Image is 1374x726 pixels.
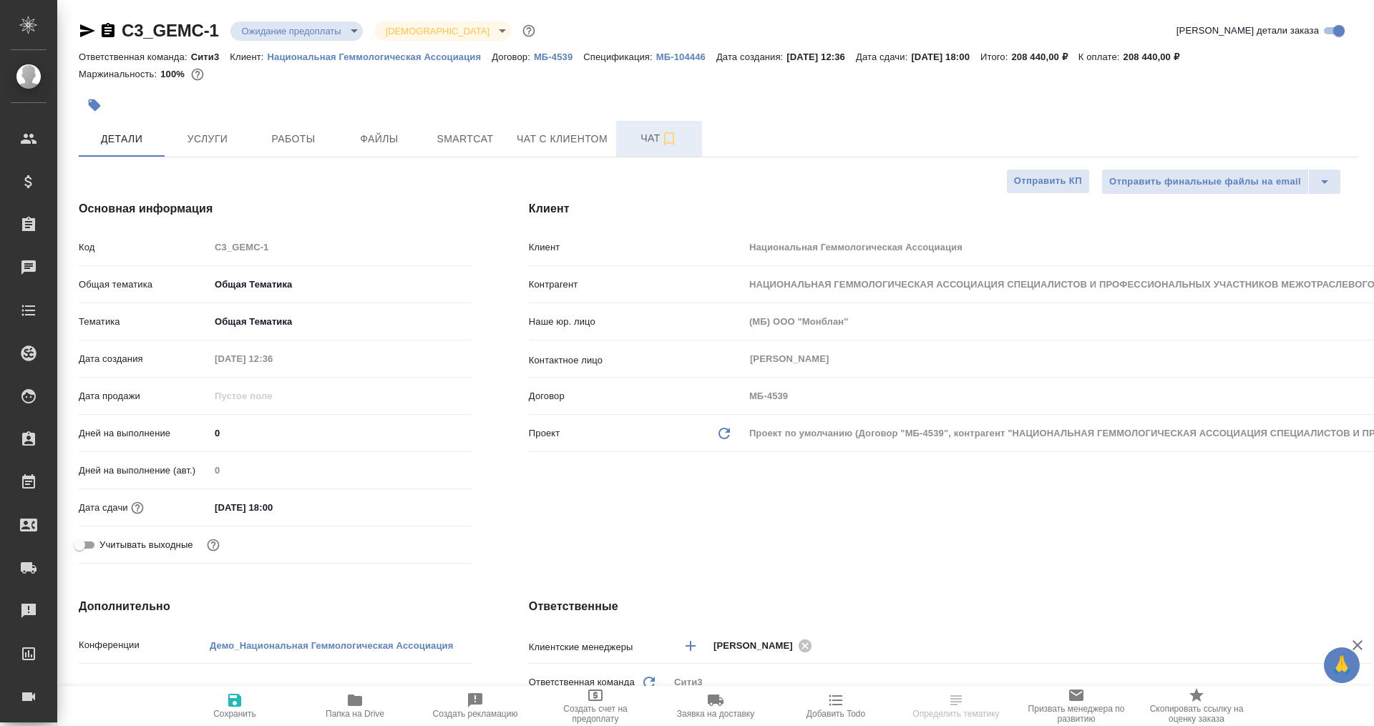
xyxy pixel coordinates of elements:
button: Доп статусы указывают на важность/срочность заказа [520,21,538,40]
p: Общая тематика [79,278,210,292]
h4: Клиент [529,200,1372,217]
button: Определить тематику [896,686,1016,726]
span: Учитывать выходные [99,538,193,552]
p: Договор [529,389,744,403]
div: split button [1101,169,1341,195]
p: Демо_Национальная Геммологическая Ассоциация [210,640,453,651]
p: Код [79,240,210,255]
input: Пустое поле [210,348,335,369]
input: ✎ Введи что-нибудь [210,423,472,443]
button: Папка на Drive [295,686,415,726]
div: Общая Тематика [210,273,472,297]
p: Дней на выполнение [79,426,210,441]
button: Скопировать ссылку [99,22,117,39]
a: МБ-104446 [656,50,716,62]
p: Конференции [79,638,210,652]
p: Спецификация: [583,51,656,62]
span: Создать счет на предоплату [544,704,647,724]
h4: Основная информация [79,200,472,217]
span: Отправить финальные файлы на email [1109,174,1301,190]
p: Клиент [529,240,744,255]
p: МБ-104446 [656,51,716,62]
button: Создать рекламацию [415,686,535,726]
span: Определить тематику [912,709,999,719]
button: Отправить финальные файлы на email [1101,169,1309,195]
p: [DATE] 18:00 [911,51,980,62]
button: [DEMOGRAPHIC_DATA] [381,25,494,37]
p: Наше юр. лицо [529,315,744,329]
span: Услуги [173,130,242,148]
a: Демо_Национальная Геммологическая Ассоциация [210,639,453,651]
p: Дата сдачи: [856,51,911,62]
button: Скопировать ссылку на оценку заказа [1136,686,1257,726]
p: Дата сдачи [79,501,128,515]
span: Сохранить [213,709,256,719]
p: Ответственная команда: [79,51,191,62]
p: Дата создания: [716,51,786,62]
div: Сити3 [669,670,1371,695]
p: Клиент: [230,51,267,62]
span: Чат с клиентом [517,130,608,148]
p: Национальная Геммологическая Ассоциация [268,51,492,62]
p: Дата создания [79,352,210,366]
p: Маржинальность: [79,69,160,79]
input: ✎ Введи что-нибудь [210,497,335,518]
button: Призвать менеджера по развитию [1016,686,1136,726]
div: Общая Тематика [210,310,472,334]
button: Отправить КП [1006,169,1090,194]
svg: Подписаться [661,130,678,147]
p: Дней на выполнение (авт.) [79,463,210,478]
p: К оплате: [1078,51,1124,62]
button: Добавить тэг [79,89,110,121]
p: 100% [160,69,188,79]
p: Сити3 [191,51,230,62]
input: Пустое поле [210,237,472,257]
span: Призвать менеджера по развитию [1025,704,1128,724]
p: Клиентские менеджеры [529,640,669,654]
p: Ответственная команда [529,675,635,690]
input: Пустое поле [210,386,335,406]
button: Заявка на доставку [656,686,776,726]
button: Сохранить [175,686,295,726]
span: Добавить Todo [807,709,865,719]
a: МБ-4539 [534,50,583,62]
button: Если добавить услуги и заполнить их объемом, то дата рассчитается автоматически [128,499,147,517]
p: Итого: [980,51,1011,62]
span: [PERSON_NAME] детали заказа [1176,24,1319,38]
div: [PERSON_NAME] [713,637,817,654]
span: Работы [259,130,328,148]
button: Добавить Todo [776,686,896,726]
span: Создать рекламацию [433,709,518,719]
p: Тематика [79,315,210,329]
span: Детали [87,130,156,148]
button: Скопировать ссылку для ЯМессенджера [79,22,96,39]
p: Проект [529,426,560,441]
button: 🙏 [1324,647,1360,683]
p: 208 440,00 ₽ [1124,51,1190,62]
p: 208 440,00 ₽ [1011,51,1078,62]
button: Создать счет на предоплату [535,686,656,726]
span: Скопировать ссылку на оценку заказа [1145,704,1248,724]
span: Отправить КП [1014,173,1082,190]
span: Чат [625,129,693,147]
a: C3_GEMC-1 [122,21,219,40]
p: Контактное лицо [529,353,744,368]
div: Ожидание предоплаты [230,21,363,41]
span: Smartcat [431,130,500,148]
p: Контрагент [529,278,744,292]
input: Пустое поле [210,460,472,481]
a: Национальная Геммологическая Ассоциация [268,50,492,62]
p: Договор: [492,51,534,62]
button: 0.00 RUB; [188,65,207,84]
p: Дата продажи [79,389,210,403]
span: Файлы [345,130,414,148]
p: МБ-4539 [534,51,583,62]
p: [DATE] 12:36 [786,51,856,62]
button: Выбери, если сб и вс нужно считать рабочими днями для выполнения заказа. [204,536,223,554]
span: [PERSON_NAME] [713,639,801,653]
span: 🙏 [1330,650,1354,680]
span: Папка на Drive [326,709,384,719]
button: Ожидание предоплаты [238,25,346,37]
h4: Дополнительно [79,598,472,615]
h4: Ответственные [529,598,1372,615]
